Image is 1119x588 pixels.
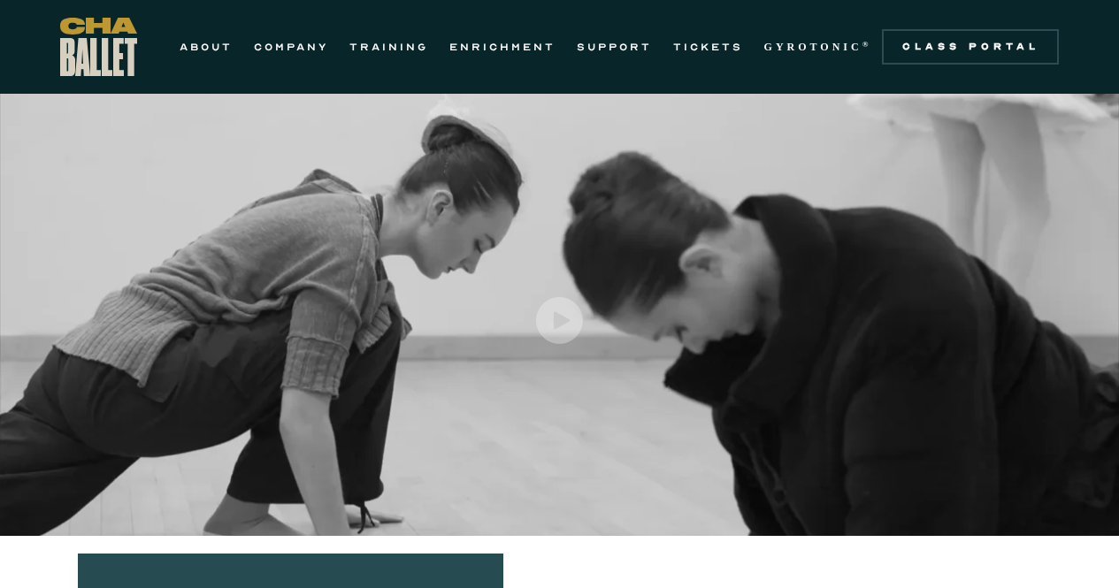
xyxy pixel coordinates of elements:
a: ENRICHMENT [449,36,556,57]
a: TICKETS [673,36,743,57]
strong: GYROTONIC [764,41,862,53]
a: COMPANY [254,36,328,57]
div: Class Portal [893,40,1048,54]
a: home [60,18,137,76]
a: SUPPORT [577,36,652,57]
a: TRAINING [349,36,428,57]
a: ABOUT [180,36,233,57]
a: Class Portal [882,29,1059,65]
sup: ® [862,40,872,49]
a: GYROTONIC® [764,36,872,57]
